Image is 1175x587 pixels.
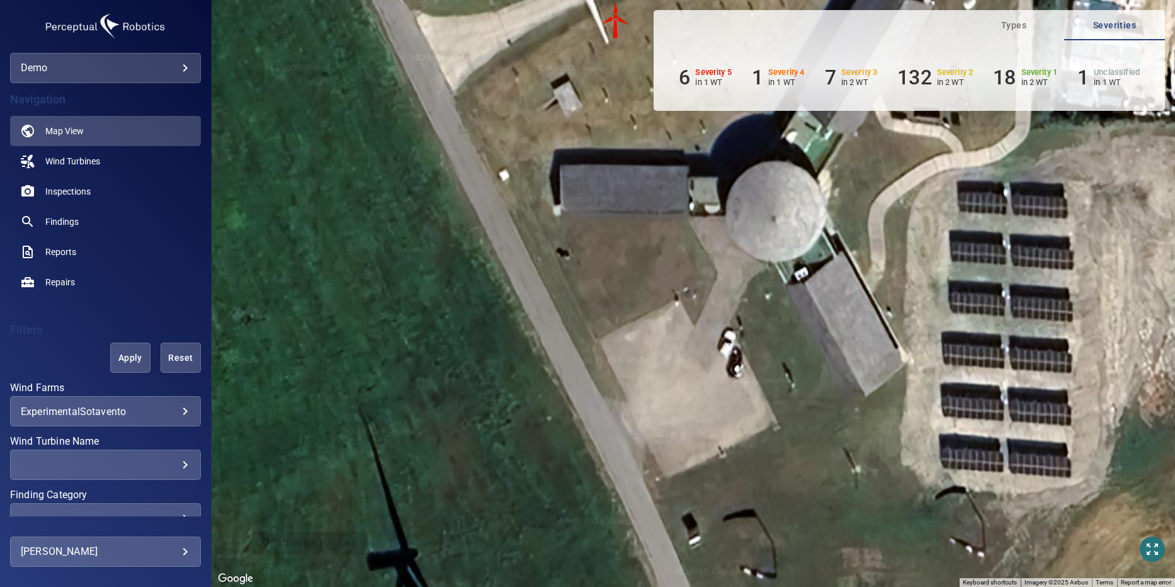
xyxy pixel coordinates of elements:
span: Repairs [45,276,75,288]
h6: 18 [993,66,1016,89]
h6: 7 [825,66,836,89]
span: Wind Turbines [45,155,100,168]
div: Finding Category [10,503,201,533]
gmp-advanced-marker: WTG-14 [597,1,635,39]
h6: 1 [752,66,763,89]
span: Reset [176,350,185,366]
button: Reset [161,343,201,373]
p: in 1 WT [1094,77,1140,87]
p: in 1 WT [768,77,805,87]
a: inspections noActive [10,176,201,207]
div: Wind Farms [10,396,201,426]
button: Keyboard shortcuts [963,578,1017,587]
div: demo [21,58,190,78]
a: Terms [1096,579,1113,586]
h6: Severity 4 [768,68,805,77]
img: demo-logo [42,10,168,43]
div: [PERSON_NAME] [21,542,190,562]
span: Map View [45,125,84,137]
p: in 2 WT [841,77,878,87]
div: ExperimentalSotavento [21,406,190,418]
div: Wind Turbine Name [10,450,201,480]
a: Report a map error [1121,579,1171,586]
li: Severity 5 [679,66,732,89]
a: reports noActive [10,237,201,267]
h4: Filters [10,324,201,336]
span: Inspections [45,185,91,198]
h6: Severity 2 [937,68,973,77]
a: Open this area in Google Maps (opens a new window) [215,571,256,587]
h6: Severity 3 [841,68,878,77]
button: Apply [110,343,150,373]
li: Severity 2 [897,66,973,89]
a: findings noActive [10,207,201,237]
a: map active [10,116,201,146]
span: Types [971,18,1057,33]
li: Severity Unclassified [1077,66,1140,89]
span: Apply [126,350,135,366]
h6: Unclassified [1094,68,1140,77]
p: in 1 WT [695,77,732,87]
p: in 2 WT [937,77,973,87]
div: demo [10,53,201,83]
h6: Severity 5 [695,68,732,77]
li: Severity 1 [993,66,1057,89]
a: repairs noActive [10,267,201,297]
span: Imagery ©2025 Airbus [1025,579,1088,586]
h6: 6 [679,66,690,89]
img: Google [215,571,256,587]
label: Wind Farms [10,383,201,393]
a: windturbines noActive [10,146,201,176]
label: Finding Category [10,490,201,500]
h6: 132 [897,66,931,89]
p: in 2 WT [1021,77,1058,87]
span: Findings [45,215,79,228]
h4: Navigation [10,93,201,106]
span: Reports [45,246,76,258]
li: Severity 3 [825,66,878,89]
label: Wind Turbine Name [10,436,201,447]
img: windFarmIconCat5.svg [597,1,635,39]
li: Severity 4 [752,66,805,89]
h6: Severity 1 [1021,68,1058,77]
h6: 1 [1077,66,1089,89]
span: Severities [1072,18,1157,33]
